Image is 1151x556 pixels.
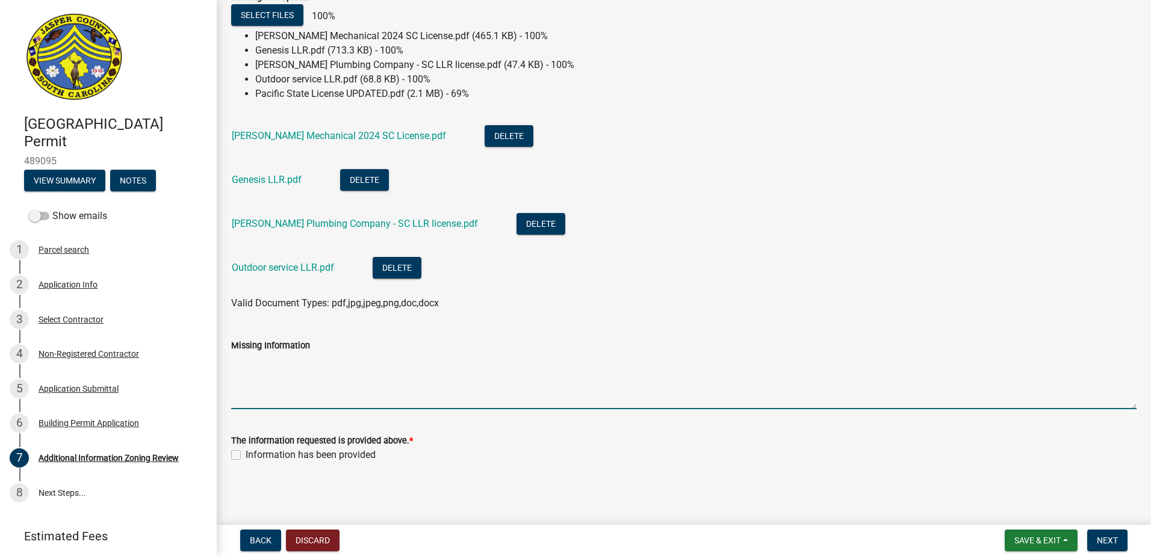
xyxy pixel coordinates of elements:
wm-modal-confirm: Delete Document [517,219,565,230]
wm-modal-confirm: Notes [110,176,156,186]
button: Delete [485,125,533,147]
li: [PERSON_NAME] Mechanical 2024 SC License.pdf (465.1 KB) - 100% [255,29,1137,43]
span: 100% [306,10,335,22]
wm-modal-confirm: Delete Document [485,131,533,143]
a: [PERSON_NAME] Mechanical 2024 SC License.pdf [232,130,446,141]
li: Pacific State License UPDATED.pdf (2.1 MB) - 69% [255,87,1137,101]
li: [PERSON_NAME] Plumbing Company - SC LLR license.pdf (47.4 KB) - 100% [255,58,1137,72]
div: 4 [10,344,29,363]
button: Notes [110,170,156,191]
a: Estimated Fees [10,524,197,548]
button: Back [240,530,281,551]
label: Information has been provided [246,448,376,462]
div: Parcel search [39,246,89,254]
button: Next [1087,530,1128,551]
h4: [GEOGRAPHIC_DATA] Permit [24,116,207,150]
button: Delete [373,257,421,279]
wm-modal-confirm: Summary [24,176,105,186]
a: Outdoor service LLR.pdf [232,262,334,273]
wm-modal-confirm: Delete Document [373,263,421,274]
div: Building Permit Application [39,419,139,427]
span: Back [250,536,271,545]
div: 7 [10,448,29,468]
div: 8 [10,483,29,502]
span: Save & Exit [1014,536,1061,545]
div: Non-Registered Contractor [39,350,139,358]
div: 6 [10,413,29,433]
label: The information requested is provided above. [231,437,413,445]
li: Genesis LLR.pdf (713.3 KB) - 100% [255,43,1137,58]
span: 489095 [24,155,193,167]
label: Missing Information [231,342,310,350]
button: Discard [286,530,340,551]
div: Additional Information Zoning Review [39,454,179,462]
div: 3 [10,310,29,329]
span: Valid Document Types: pdf,jpg,jpeg,png,doc,docx [231,297,439,309]
span: Next [1097,536,1118,545]
div: Application Info [39,280,98,289]
div: Select Contractor [39,315,104,324]
a: Genesis LLR.pdf [232,174,302,185]
div: 1 [10,240,29,259]
div: 5 [10,379,29,398]
button: Save & Exit [1005,530,1078,551]
button: Delete [340,169,389,191]
label: Show emails [29,209,107,223]
a: [PERSON_NAME] Plumbing Company - SC LLR license.pdf [232,218,478,229]
button: Select files [231,4,303,26]
button: View Summary [24,170,105,191]
div: Application Submittal [39,385,119,393]
wm-modal-confirm: Delete Document [340,175,389,187]
img: Jasper County, South Carolina [24,13,125,103]
div: 2 [10,275,29,294]
li: Outdoor service LLR.pdf (68.8 KB) - 100% [255,72,1137,87]
button: Delete [517,213,565,235]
